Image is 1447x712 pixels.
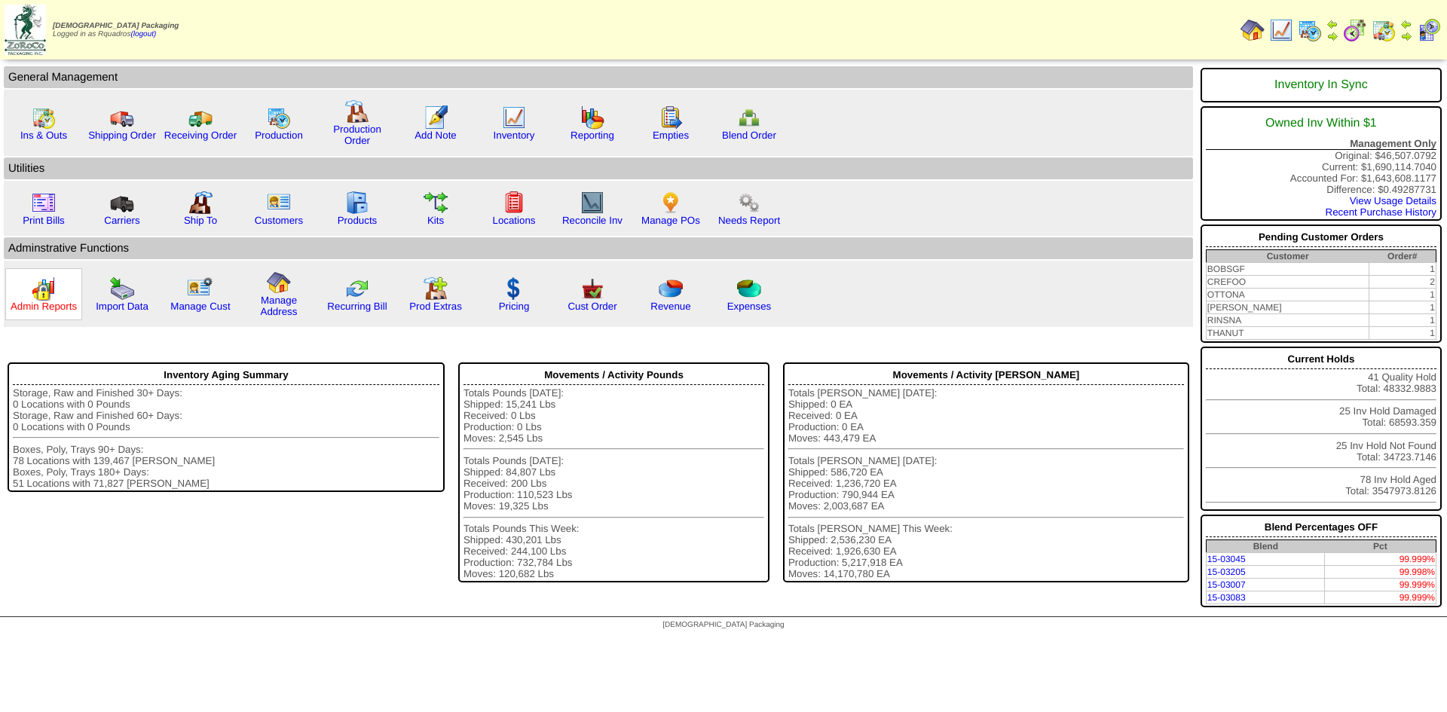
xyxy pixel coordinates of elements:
img: invoice2.gif [32,191,56,215]
img: pie_chart2.png [737,277,761,301]
a: Ins & Outs [20,130,67,141]
a: Receiving Order [164,130,237,141]
img: factory.gif [345,99,369,124]
img: cabinet.gif [345,191,369,215]
img: arrowright.gif [1400,30,1412,42]
img: line_graph.gif [502,105,526,130]
img: calendarblend.gif [1343,18,1367,42]
td: OTTONA [1206,289,1369,301]
div: Original: $46,507.0792 Current: $1,690,114.7040 Accounted For: $1,643,608.1177 Difference: $0.492... [1201,106,1442,221]
img: orders.gif [424,105,448,130]
img: network.png [737,105,761,130]
a: Empties [653,130,689,141]
div: Movements / Activity [PERSON_NAME] [788,365,1184,385]
img: arrowright.gif [1326,30,1338,42]
td: 1 [1369,314,1436,327]
td: CREFOO [1206,276,1369,289]
a: Import Data [96,301,148,312]
a: View Usage Details [1350,195,1436,206]
a: 15-03083 [1207,592,1246,603]
a: Cust Order [567,301,616,312]
img: locations.gif [502,191,526,215]
span: [DEMOGRAPHIC_DATA] Packaging [662,621,784,629]
img: import.gif [110,277,134,301]
img: arrowleft.gif [1400,18,1412,30]
img: calendarprod.gif [267,105,291,130]
img: reconcile.gif [345,277,369,301]
img: factory2.gif [188,191,213,215]
img: cust_order.png [580,277,604,301]
img: line_graph2.gif [580,191,604,215]
a: Reporting [571,130,614,141]
td: BOBSGF [1206,263,1369,276]
img: po.png [659,191,683,215]
td: 99.999% [1325,553,1436,566]
a: Blend Order [722,130,776,141]
div: Blend Percentages OFF [1206,518,1436,537]
span: [DEMOGRAPHIC_DATA] Packaging [53,22,179,30]
a: Shipping Order [88,130,156,141]
img: customers.gif [267,191,291,215]
img: truck.gif [110,105,134,130]
img: home.gif [267,270,291,295]
a: Recent Purchase History [1326,206,1436,218]
th: Customer [1206,250,1369,263]
img: workflow.gif [424,191,448,215]
td: [PERSON_NAME] [1206,301,1369,314]
a: Needs Report [718,215,780,226]
a: Pricing [499,301,530,312]
img: arrowleft.gif [1326,18,1338,30]
td: 99.999% [1325,591,1436,604]
td: General Management [4,66,1193,88]
img: truck3.gif [110,191,134,215]
a: Production Order [333,124,381,146]
a: Recurring Bill [327,301,387,312]
a: Manage POs [641,215,700,226]
td: 2 [1369,276,1436,289]
a: Add Note [415,130,457,141]
div: Movements / Activity Pounds [463,365,764,385]
a: Admin Reports [11,301,77,312]
img: prodextras.gif [424,277,448,301]
td: 1 [1369,263,1436,276]
td: 1 [1369,289,1436,301]
a: 15-03205 [1207,567,1246,577]
div: Inventory Aging Summary [13,365,439,385]
a: Products [338,215,378,226]
img: home.gif [1241,18,1265,42]
img: managecust.png [187,277,215,301]
div: Current Holds [1206,350,1436,369]
div: Storage, Raw and Finished 30+ Days: 0 Locations with 0 Pounds Storage, Raw and Finished 60+ Days:... [13,387,439,489]
div: Management Only [1206,138,1436,150]
img: zoroco-logo-small.webp [5,5,46,55]
td: THANUT [1206,327,1369,340]
th: Order# [1369,250,1436,263]
a: Manage Address [261,295,298,317]
a: Inventory [494,130,535,141]
a: Reconcile Inv [562,215,623,226]
a: Kits [427,215,444,226]
a: Expenses [727,301,772,312]
img: calendarinout.gif [1372,18,1396,42]
img: workflow.png [737,191,761,215]
th: Pct [1325,540,1436,553]
a: Carriers [104,215,139,226]
a: 15-03045 [1207,554,1246,564]
img: pie_chart.png [659,277,683,301]
div: Owned Inv Within $1 [1206,109,1436,138]
img: graph.gif [580,105,604,130]
div: Pending Customer Orders [1206,228,1436,247]
a: (logout) [130,30,156,38]
div: 41 Quality Hold Total: 48332.9883 25 Inv Hold Damaged Total: 68593.359 25 Inv Hold Not Found Tota... [1201,347,1442,511]
td: Adminstrative Functions [4,237,1193,259]
a: Customers [255,215,303,226]
td: 1 [1369,301,1436,314]
a: Print Bills [23,215,65,226]
img: calendarprod.gif [1298,18,1322,42]
a: Manage Cust [170,301,230,312]
img: calendarinout.gif [32,105,56,130]
td: Utilities [4,157,1193,179]
a: Revenue [650,301,690,312]
img: line_graph.gif [1269,18,1293,42]
img: graph2.png [32,277,56,301]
